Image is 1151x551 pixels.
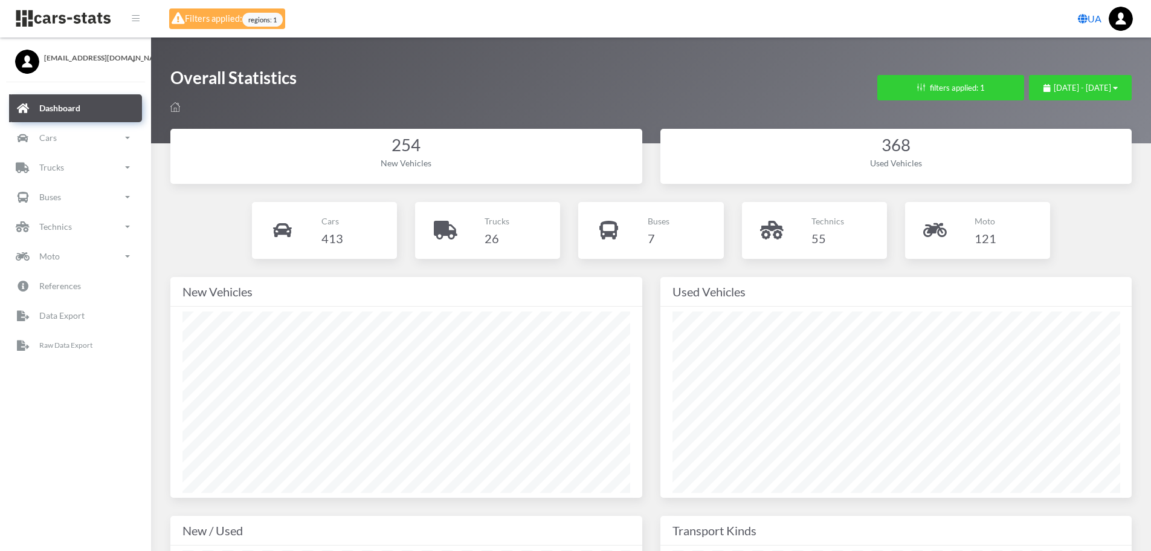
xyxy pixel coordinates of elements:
a: [EMAIL_ADDRESS][DOMAIN_NAME] [15,50,136,64]
div: 368 [672,134,1120,157]
div: New / Used [182,521,630,540]
div: Filters applied: [169,8,285,29]
span: [EMAIL_ADDRESS][DOMAIN_NAME] [44,53,136,64]
div: New Vehicles [182,157,630,169]
p: Moto [39,249,60,264]
a: Raw Data Export [9,331,142,359]
span: regions: 1 [242,13,283,27]
p: Technics [39,219,72,234]
h4: 413 [321,229,343,248]
h4: 7 [648,229,669,248]
div: Used Vehicles [672,157,1120,169]
h4: 26 [485,229,509,248]
a: Buses [9,183,142,211]
div: Used Vehicles [672,282,1120,301]
p: Data Export [39,308,85,323]
button: filters applied: 1 [877,75,1024,100]
img: ... [1109,7,1133,31]
span: [DATE] - [DATE] [1054,83,1111,93]
h4: 55 [811,229,844,248]
p: Buses [648,214,669,229]
p: Trucks [485,214,509,229]
div: Transport Kinds [672,521,1120,540]
button: [DATE] - [DATE] [1029,75,1132,100]
p: Moto [975,214,996,229]
a: Data Export [9,302,142,330]
p: Dashboard [39,100,80,116]
p: References [39,278,81,293]
a: Moto [9,243,142,270]
a: References [9,272,142,300]
a: Technics [9,213,142,241]
a: Cars [9,124,142,152]
h1: Overall Statistics [170,67,297,95]
a: Trucks [9,154,142,181]
p: Raw Data Export [39,339,92,352]
p: Buses [39,189,61,204]
img: navbar brand [15,9,112,28]
div: 254 [182,134,630,157]
h4: 121 [975,229,996,248]
p: Trucks [39,160,64,175]
div: New Vehicles [182,282,630,301]
p: Cars [321,214,343,229]
p: Cars [39,130,57,145]
a: Dashboard [9,94,142,122]
a: UA [1073,7,1106,31]
p: Technics [811,214,844,229]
